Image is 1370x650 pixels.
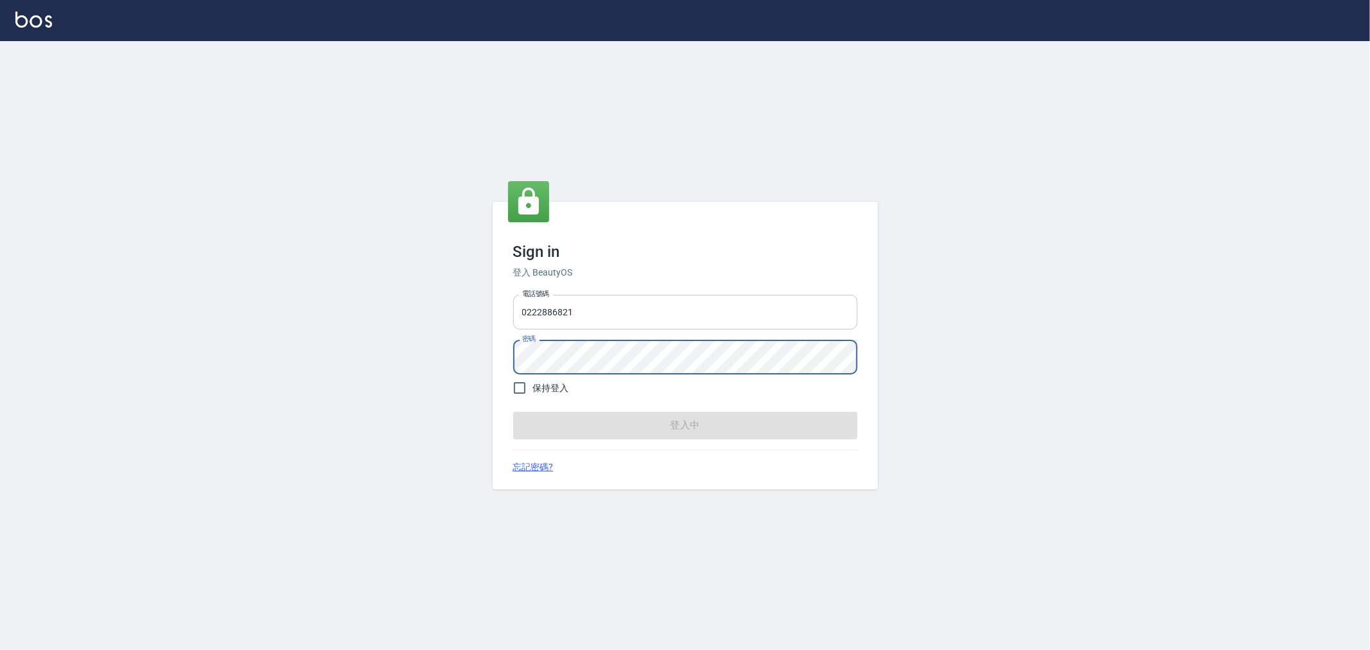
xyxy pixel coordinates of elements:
a: 忘記密碼? [513,461,554,474]
label: 密碼 [522,334,536,344]
label: 電話號碼 [522,289,549,299]
img: Logo [15,12,52,28]
h3: Sign in [513,243,857,261]
h6: 登入 BeautyOS [513,266,857,279]
span: 保持登入 [533,382,569,395]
